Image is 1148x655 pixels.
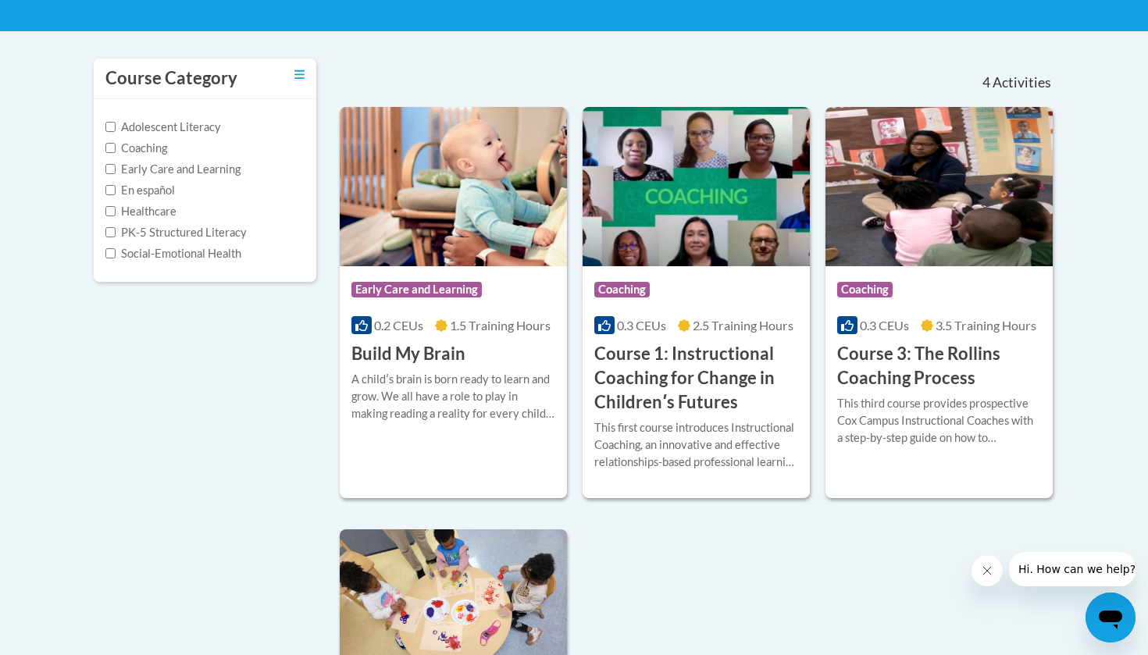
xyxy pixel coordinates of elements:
span: 3.5 Training Hours [936,318,1036,333]
img: Course Logo [340,107,567,266]
input: Checkbox for Options [105,206,116,216]
a: Course LogoCoaching0.3 CEUs2.5 Training Hours Course 1: Instructional Coaching for Change in Chil... [583,107,810,498]
h3: Course 1: Instructional Coaching for Change in Childrenʹs Futures [594,342,798,414]
label: Social-Emotional Health [105,245,241,262]
span: 2.5 Training Hours [693,318,793,333]
span: Early Care and Learning [351,282,482,297]
span: Activities [993,74,1051,91]
input: Checkbox for Options [105,227,116,237]
iframe: Message from company [1009,552,1136,586]
input: Checkbox for Options [105,248,116,258]
img: Course Logo [825,107,1053,266]
input: Checkbox for Options [105,164,116,174]
h3: Build My Brain [351,342,465,366]
input: Checkbox for Options [105,185,116,195]
label: Early Care and Learning [105,161,241,178]
span: 0.3 CEUs [617,318,666,333]
iframe: Button to launch messaging window [1086,593,1136,643]
label: Coaching [105,140,167,157]
span: 0.2 CEUs [374,318,423,333]
div: This third course provides prospective Cox Campus Instructional Coaches with a step-by-step guide... [837,395,1041,447]
label: PK-5 Structured Literacy [105,224,247,241]
div: A childʹs brain is born ready to learn and grow. We all have a role to play in making reading a r... [351,371,555,422]
a: Course LogoEarly Care and Learning0.2 CEUs1.5 Training Hours Build My BrainA childʹs brain is bor... [340,107,567,498]
img: Course Logo [583,107,810,266]
label: En español [105,182,175,199]
div: This first course introduces Instructional Coaching, an innovative and effective relationships-ba... [594,419,798,471]
label: Adolescent Literacy [105,119,221,136]
span: 4 [982,74,990,91]
label: Healthcare [105,203,176,220]
h3: Course 3: The Rollins Coaching Process [837,342,1041,390]
a: Toggle collapse [294,66,305,84]
input: Checkbox for Options [105,143,116,153]
input: Checkbox for Options [105,122,116,132]
a: Course LogoCoaching0.3 CEUs3.5 Training Hours Course 3: The Rollins Coaching ProcessThis third co... [825,107,1053,498]
span: 1.5 Training Hours [450,318,551,333]
span: 0.3 CEUs [860,318,909,333]
span: Coaching [837,282,893,297]
iframe: Close message [972,555,1003,586]
span: Coaching [594,282,650,297]
h3: Course Category [105,66,237,91]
